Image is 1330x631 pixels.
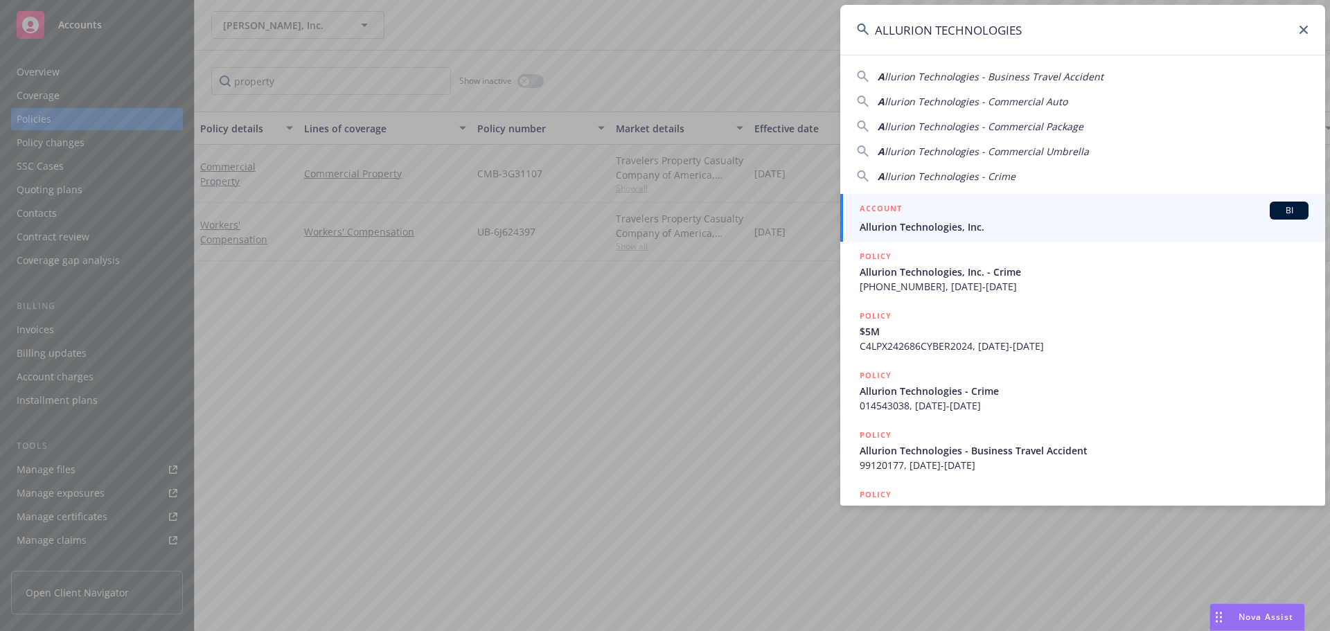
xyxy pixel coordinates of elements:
[860,503,1309,517] span: 02 - $5M xs $10M
[860,220,1309,234] span: Allurion Technologies, Inc.
[860,309,892,323] h5: POLICY
[840,242,1325,301] a: POLICYAllurion Technologies, Inc. - Crime[PHONE_NUMBER], [DATE]-[DATE]
[860,384,1309,398] span: Allurion Technologies - Crime
[1275,204,1303,217] span: BI
[1210,604,1227,630] div: Drag to move
[860,488,892,501] h5: POLICY
[860,324,1309,339] span: $5M
[878,95,885,108] span: A
[878,170,885,183] span: A
[840,361,1325,420] a: POLICYAllurion Technologies - Crime014543038, [DATE]-[DATE]
[1239,611,1293,623] span: Nova Assist
[860,279,1309,294] span: [PHONE_NUMBER], [DATE]-[DATE]
[885,120,1083,133] span: llurion Technologies - Commercial Package
[860,368,892,382] h5: POLICY
[840,301,1325,361] a: POLICY$5MC4LPX242686CYBER2024, [DATE]-[DATE]
[840,480,1325,540] a: POLICY02 - $5M xs $10M
[860,458,1309,472] span: 99120177, [DATE]-[DATE]
[840,420,1325,480] a: POLICYAllurion Technologies - Business Travel Accident99120177, [DATE]-[DATE]
[840,5,1325,55] input: Search...
[885,95,1067,108] span: llurion Technologies - Commercial Auto
[878,120,885,133] span: A
[885,170,1016,183] span: llurion Technologies - Crime
[860,202,902,218] h5: ACCOUNT
[860,265,1309,279] span: Allurion Technologies, Inc. - Crime
[860,428,892,442] h5: POLICY
[1209,603,1305,631] button: Nova Assist
[885,145,1089,158] span: llurion Technologies - Commercial Umbrella
[860,398,1309,413] span: 014543038, [DATE]-[DATE]
[878,70,885,83] span: A
[885,70,1103,83] span: llurion Technologies - Business Travel Accident
[840,194,1325,242] a: ACCOUNTBIAllurion Technologies, Inc.
[860,249,892,263] h5: POLICY
[860,339,1309,353] span: C4LPX242686CYBER2024, [DATE]-[DATE]
[860,443,1309,458] span: Allurion Technologies - Business Travel Accident
[878,145,885,158] span: A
